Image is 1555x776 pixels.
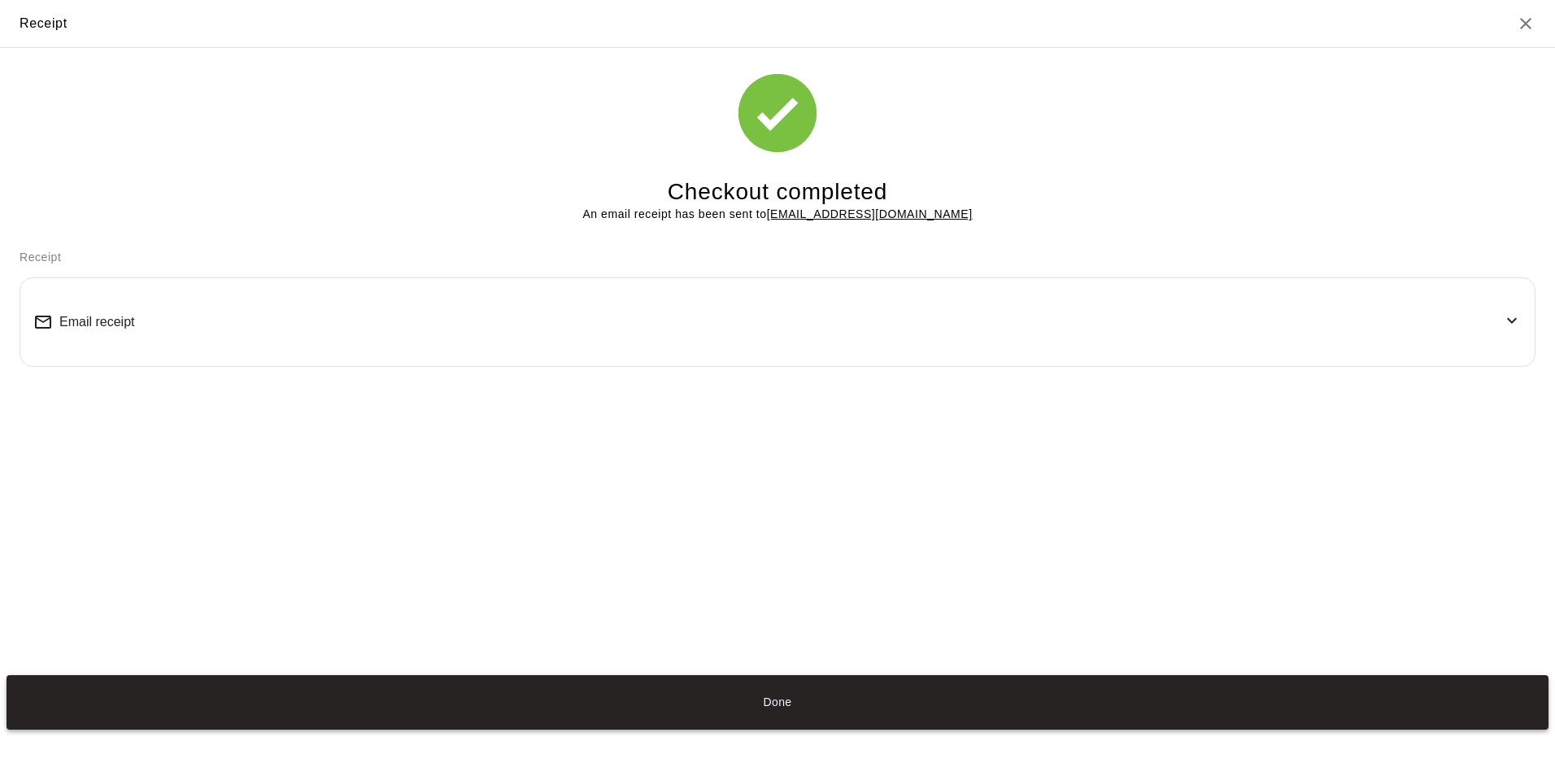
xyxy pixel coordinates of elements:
button: Close [1516,14,1535,33]
p: An email receipt has been sent to [582,206,972,223]
button: Done [7,675,1548,730]
h4: Checkout completed [668,178,887,207]
u: [EMAIL_ADDRESS][DOMAIN_NAME] [767,207,973,220]
div: Receipt [20,13,68,34]
p: Receipt [20,249,1535,266]
span: Email receipt [59,315,134,329]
